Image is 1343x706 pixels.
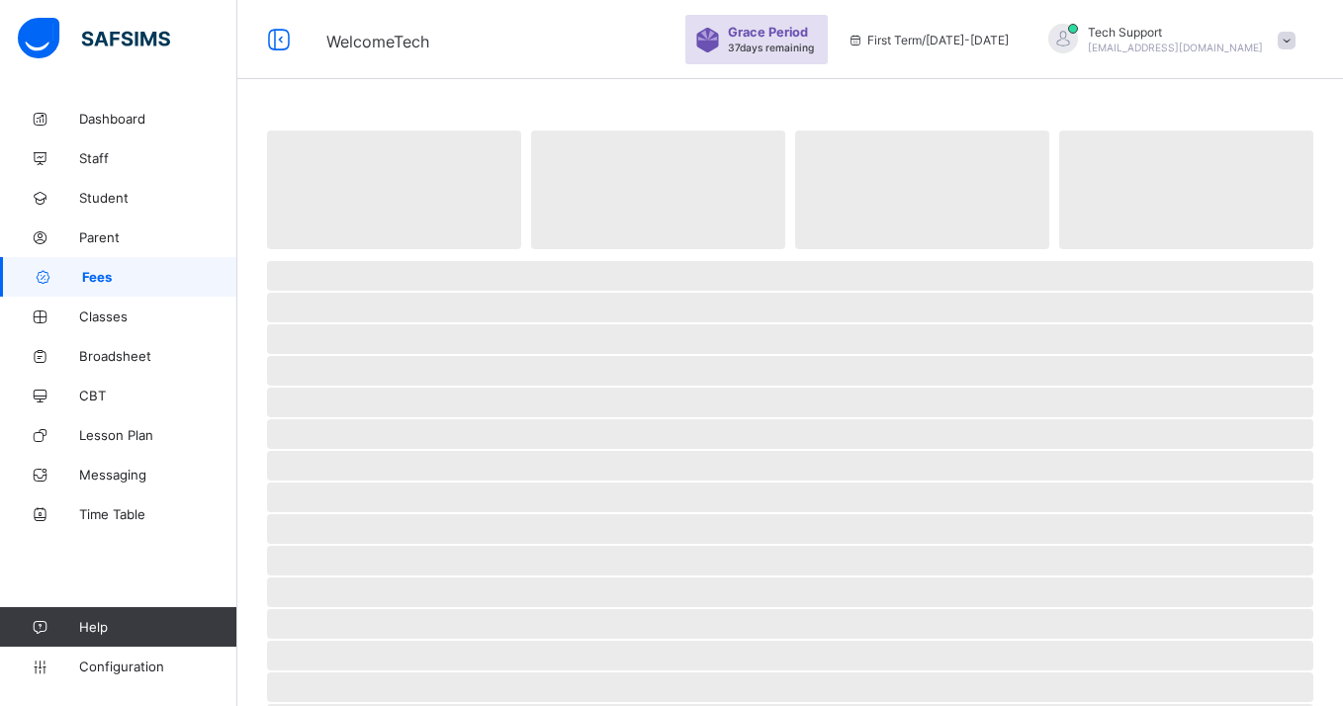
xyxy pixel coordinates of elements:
[1088,25,1263,40] span: Tech Support
[267,356,1313,386] span: ‌
[18,18,170,59] img: safsims
[1059,131,1313,249] span: ‌
[728,42,814,53] span: 37 days remaining
[728,25,808,40] span: Grace Period
[267,131,521,249] span: ‌
[795,131,1049,249] span: ‌
[1088,42,1263,53] span: [EMAIL_ADDRESS][DOMAIN_NAME]
[79,506,237,522] span: Time Table
[267,672,1313,702] span: ‌
[79,619,236,635] span: Help
[695,28,720,52] img: sticker-purple.71386a28dfed39d6af7621340158ba97.svg
[79,190,237,206] span: Student
[79,348,237,364] span: Broadsheet
[267,293,1313,322] span: ‌
[326,32,429,51] span: Welcome Tech
[267,641,1313,670] span: ‌
[82,269,237,285] span: Fees
[1029,24,1305,56] div: TechSupport
[267,324,1313,354] span: ‌
[79,427,237,443] span: Lesson Plan
[531,131,785,249] span: ‌
[267,483,1313,512] span: ‌
[267,546,1313,575] span: ‌
[848,33,1009,47] span: session/term information
[79,229,237,245] span: Parent
[267,419,1313,449] span: ‌
[79,309,237,324] span: Classes
[79,111,237,127] span: Dashboard
[79,659,236,674] span: Configuration
[267,514,1313,544] span: ‌
[267,577,1313,607] span: ‌
[79,150,237,166] span: Staff
[267,451,1313,481] span: ‌
[79,388,237,403] span: CBT
[267,609,1313,639] span: ‌
[267,388,1313,417] span: ‌
[267,261,1313,291] span: ‌
[79,467,237,483] span: Messaging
